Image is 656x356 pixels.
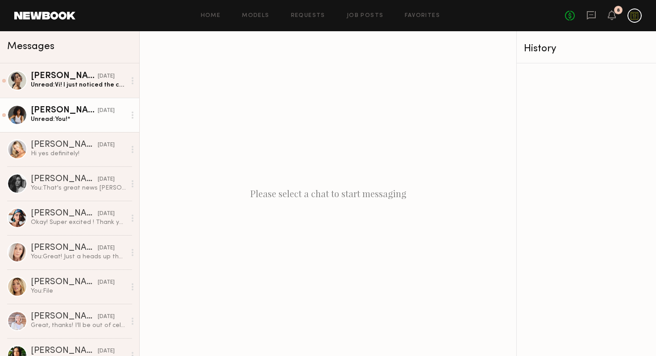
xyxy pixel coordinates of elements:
[242,13,269,19] a: Models
[31,115,126,124] div: Unread: You!*
[98,313,115,321] div: [DATE]
[98,347,115,356] div: [DATE]
[201,13,221,19] a: Home
[31,287,126,295] div: You: File
[98,210,115,218] div: [DATE]
[31,209,98,218] div: [PERSON_NAME]
[31,278,98,287] div: [PERSON_NAME]
[31,312,98,321] div: [PERSON_NAME]
[7,41,54,52] span: Messages
[31,184,126,192] div: You: That's great news [PERSON_NAME]! We're so excited to see your video and thank you for confir...
[31,81,126,89] div: Unread: Vi! I just noticed the content is due the 22nd but I’ll be out of town. Is there any chan...
[140,31,516,356] div: Please select a chat to start messaging
[98,107,115,115] div: [DATE]
[617,8,620,13] div: 8
[98,141,115,149] div: [DATE]
[347,13,384,19] a: Job Posts
[31,175,98,184] div: [PERSON_NAME]
[291,13,325,19] a: Requests
[524,44,649,54] div: History
[31,141,98,149] div: [PERSON_NAME]
[31,106,98,115] div: [PERSON_NAME]
[31,149,126,158] div: Hi yes definitely!
[98,175,115,184] div: [DATE]
[98,244,115,253] div: [DATE]
[31,253,126,261] div: You: Great! Just a heads up that the lip pencils will ship out early next week. I'll follow up wi...
[98,278,115,287] div: [DATE]
[31,321,126,330] div: Great, thanks! I’ll be out of cell service here and there but will check messages whenever I have...
[98,72,115,81] div: [DATE]
[31,347,98,356] div: [PERSON_NAME]
[31,244,98,253] div: [PERSON_NAME]
[31,218,126,227] div: Okay! Super excited ! Thank you ! You too xx
[405,13,440,19] a: Favorites
[31,72,98,81] div: [PERSON_NAME]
